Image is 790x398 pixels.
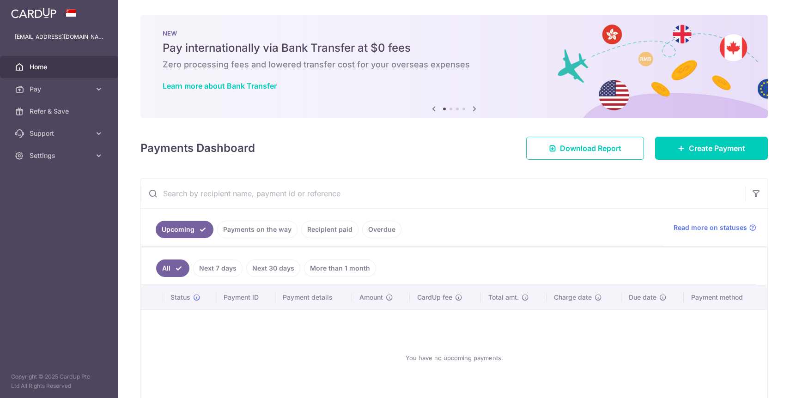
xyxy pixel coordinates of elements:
[275,285,352,309] th: Payment details
[684,285,767,309] th: Payment method
[30,84,91,94] span: Pay
[193,259,243,277] a: Next 7 days
[141,179,745,208] input: Search by recipient name, payment id or reference
[170,293,190,302] span: Status
[11,7,56,18] img: CardUp
[30,151,91,160] span: Settings
[163,81,277,90] a: Learn more about Bank Transfer
[30,62,91,72] span: Home
[217,221,298,238] a: Payments on the way
[526,137,644,160] a: Download Report
[488,293,519,302] span: Total amt.
[30,107,91,116] span: Refer & Save
[140,15,768,118] img: Bank transfer banner
[140,140,255,157] h4: Payments Dashboard
[216,285,275,309] th: Payment ID
[156,259,189,277] a: All
[554,293,592,302] span: Charge date
[560,143,621,154] span: Download Report
[359,293,383,302] span: Amount
[674,223,756,232] a: Read more on statuses
[30,129,91,138] span: Support
[362,221,401,238] a: Overdue
[629,293,656,302] span: Due date
[301,221,359,238] a: Recipient paid
[304,259,376,277] a: More than 1 month
[417,293,452,302] span: CardUp fee
[674,223,747,232] span: Read more on statuses
[246,259,300,277] a: Next 30 days
[163,59,746,70] h6: Zero processing fees and lowered transfer cost for your overseas expenses
[15,32,103,42] p: [EMAIL_ADDRESS][DOMAIN_NAME]
[163,30,746,37] p: NEW
[163,41,746,55] h5: Pay internationally via Bank Transfer at $0 fees
[156,221,213,238] a: Upcoming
